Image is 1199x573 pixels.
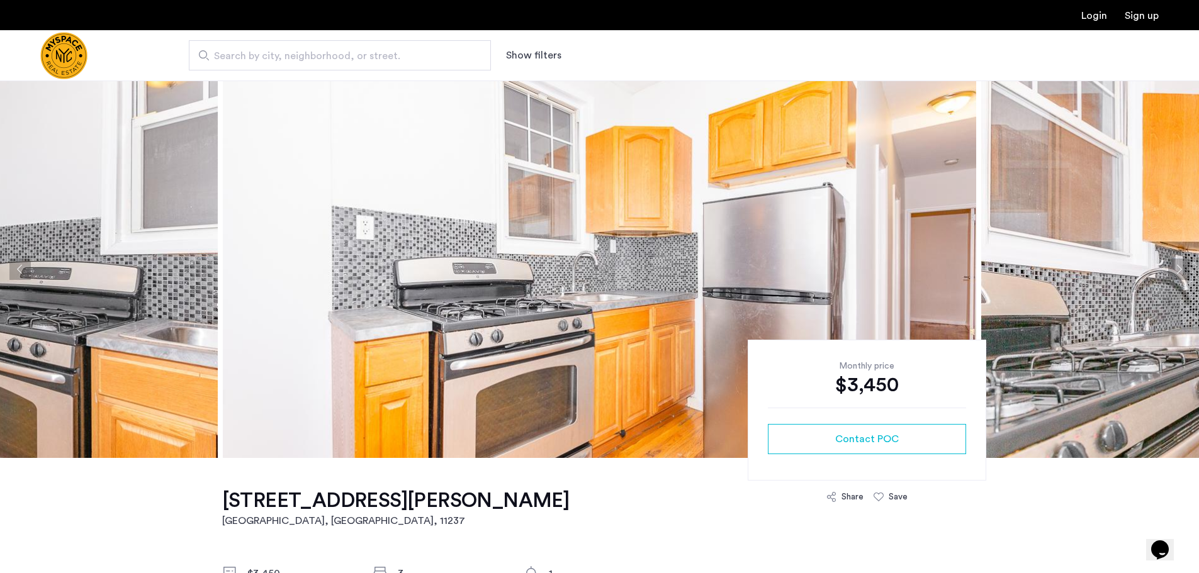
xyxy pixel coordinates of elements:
span: Contact POC [835,431,899,447]
span: Search by city, neighborhood, or street. [214,48,456,64]
div: Monthly price [768,360,966,372]
h2: [GEOGRAPHIC_DATA], [GEOGRAPHIC_DATA] , 11237 [222,513,570,528]
button: Show or hide filters [506,48,561,63]
img: apartment [223,81,976,458]
button: button [768,424,966,454]
iframe: chat widget [1146,523,1186,560]
a: [STREET_ADDRESS][PERSON_NAME][GEOGRAPHIC_DATA], [GEOGRAPHIC_DATA], 11237 [222,488,570,528]
h1: [STREET_ADDRESS][PERSON_NAME] [222,488,570,513]
div: Save [889,491,908,503]
div: $3,450 [768,372,966,398]
a: Login [1081,11,1107,21]
button: Previous apartment [9,259,31,280]
a: Registration [1125,11,1159,21]
img: logo [40,32,87,79]
input: Apartment Search [189,40,491,70]
div: Share [842,491,864,503]
a: Cazamio Logo [40,32,87,79]
button: Next apartment [1168,259,1190,280]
